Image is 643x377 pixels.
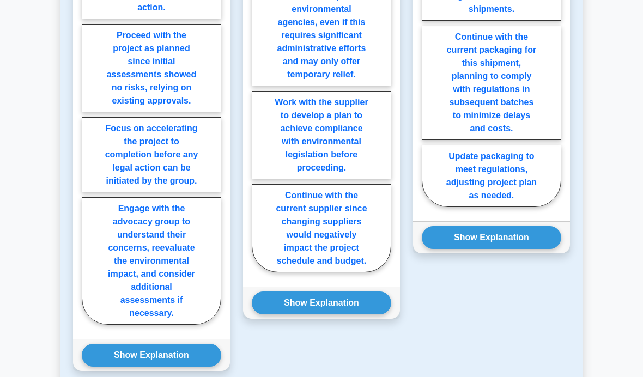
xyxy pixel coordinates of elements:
[82,197,221,325] label: Engage with the advocacy group to understand their concerns, reevaluate the environmental impact,...
[422,26,561,140] label: Continue with the current packaging for this shipment, planning to comply with regulations in sub...
[82,344,221,367] button: Show Explanation
[422,145,561,207] label: Update packaging to meet regulations, adjusting project plan as needed.
[252,184,391,272] label: Continue with the current supplier since changing suppliers would negatively impact the project s...
[82,24,221,112] label: Proceed with the project as planned since initial assessments showed no risks, relying on existin...
[252,91,391,179] label: Work with the supplier to develop a plan to achieve compliance with environmental legislation bef...
[82,117,221,192] label: Focus on accelerating the project to completion before any legal action can be initiated by the g...
[252,291,391,314] button: Show Explanation
[422,226,561,249] button: Show Explanation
